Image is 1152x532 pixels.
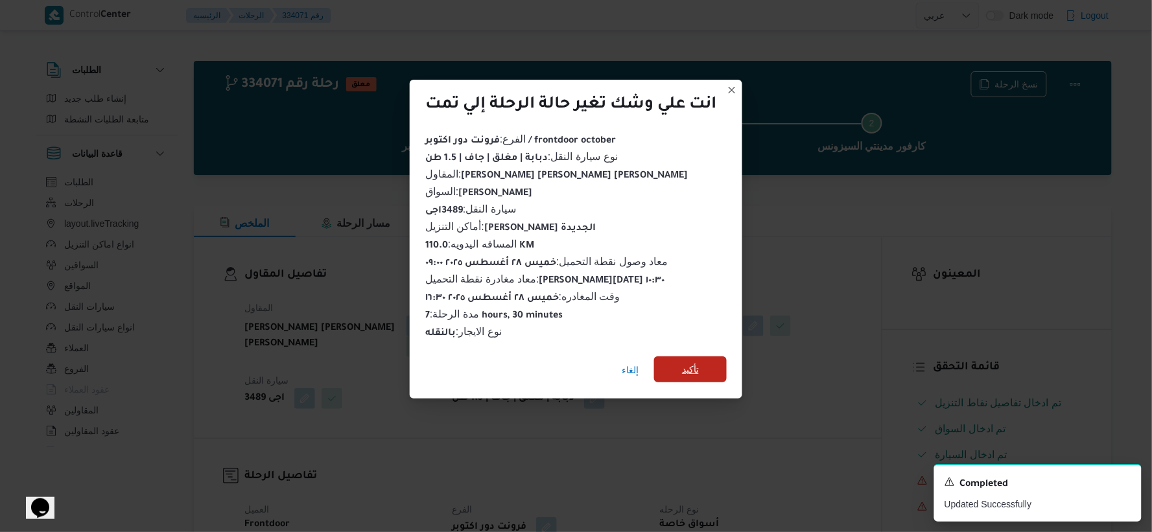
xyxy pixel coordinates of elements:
b: 7 hours, 30 minutes [425,311,563,321]
b: دبابة | مغلق | جاف | 1.5 طن [425,154,548,164]
b: [PERSON_NAME][DATE] ١٠:٣٠ [539,276,665,286]
span: معاد وصول نقطة التحميل : [425,256,668,267]
div: Notification [945,476,1131,492]
span: إلغاء [622,362,639,378]
b: 110.0 KM [425,241,534,251]
b: خميس ٢٨ أغسطس ٢٠٢٥ ١٦:٣٠ [425,294,559,304]
button: تأكيد [654,356,727,382]
b: 3489اجى [425,206,463,216]
span: نوع سيارة النقل : [425,151,618,162]
b: بالنقله [425,329,456,339]
b: [PERSON_NAME] الجديدة [484,224,596,234]
span: وقت المغادره : [425,291,620,302]
b: [PERSON_NAME] [PERSON_NAME] [PERSON_NAME] [461,171,688,181]
b: [PERSON_NAME] [458,189,532,199]
span: السواق : [425,186,532,197]
span: Completed [960,477,1009,492]
div: انت علي وشك تغير حالة الرحلة إلي تمت [425,95,716,116]
span: معاد مغادرة نقطة التحميل : [425,273,665,284]
p: Updated Successfully [945,498,1131,511]
span: المسافه اليدويه : [425,238,534,249]
iframe: chat widget [13,480,54,519]
span: تأكيد [682,362,699,377]
span: الفرع : [425,133,616,145]
span: مدة الرحلة : [425,308,563,319]
span: أماكن التنزيل : [425,221,596,232]
button: إلغاء [617,357,644,383]
button: Closes this modal window [724,82,740,98]
span: المقاول : [425,168,688,179]
b: خميس ٢٨ أغسطس ٢٠٢٥ ٠٩:٠٠ [425,259,556,269]
b: فرونت دور اكتوبر / frontdoor october [425,136,616,146]
span: سيارة النقل : [425,203,516,214]
span: نوع الايجار : [425,326,502,337]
